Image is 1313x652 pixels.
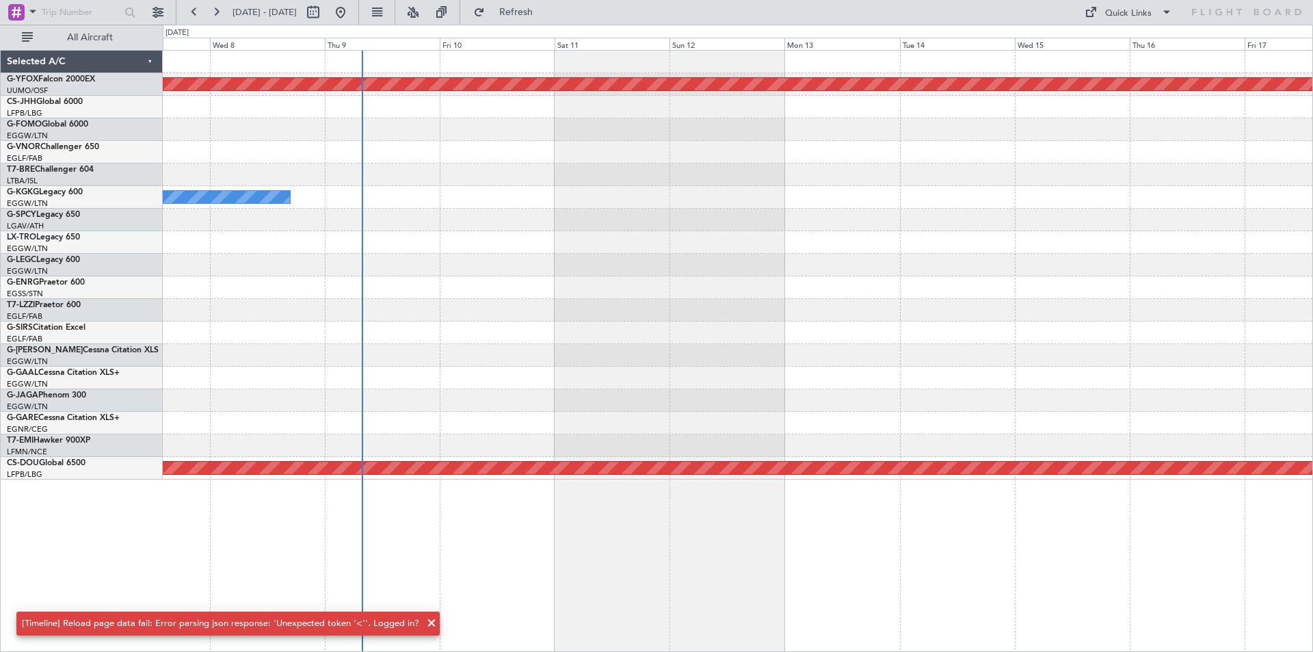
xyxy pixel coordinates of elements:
[7,86,48,96] a: UUMO/OSF
[7,459,85,467] a: CS-DOUGlobal 6500
[7,143,99,151] a: G-VNORChallenger 650
[7,346,159,354] a: G-[PERSON_NAME]Cessna Citation XLS
[7,108,42,118] a: LFPB/LBG
[7,278,39,287] span: G-ENRG
[7,369,38,377] span: G-GAAL
[7,391,86,400] a: G-JAGAPhenom 300
[900,38,1015,50] div: Tue 14
[7,436,34,445] span: T7-EMI
[7,256,36,264] span: G-LEGC
[36,33,144,42] span: All Aircraft
[7,75,95,83] a: G-YFOXFalcon 2000EX
[7,469,42,480] a: LFPB/LBG
[7,402,48,412] a: EGGW/LTN
[7,379,48,389] a: EGGW/LTN
[1105,7,1152,21] div: Quick Links
[7,211,80,219] a: G-SPCYLegacy 650
[440,38,555,50] div: Fri 10
[1130,38,1245,50] div: Thu 16
[15,27,148,49] button: All Aircraft
[488,8,545,17] span: Refresh
[1078,1,1179,23] button: Quick Links
[7,301,81,309] a: T7-LZZIPraetor 600
[7,98,36,106] span: CS-JHH
[7,244,48,254] a: EGGW/LTN
[7,120,88,129] a: G-FOMOGlobal 6000
[7,233,36,242] span: LX-TRO
[7,391,38,400] span: G-JAGA
[7,166,35,174] span: T7-BRE
[7,75,38,83] span: G-YFOX
[555,38,669,50] div: Sat 11
[7,188,39,196] span: G-KGKG
[325,38,440,50] div: Thu 9
[1015,38,1130,50] div: Wed 15
[7,289,43,299] a: EGSS/STN
[22,617,419,631] div: [Timeline] Reload page data fail: Error parsing json response: 'Unexpected token '<''. Logged in?
[210,38,325,50] div: Wed 8
[7,153,42,164] a: EGLF/FAB
[7,221,44,231] a: LGAV/ATH
[784,38,899,50] div: Mon 13
[7,436,90,445] a: T7-EMIHawker 900XP
[7,414,120,422] a: G-GARECessna Citation XLS+
[669,38,784,50] div: Sun 12
[7,414,38,422] span: G-GARE
[7,334,42,344] a: EGLF/FAB
[7,447,47,457] a: LFMN/NCE
[7,346,83,354] span: G-[PERSON_NAME]
[7,131,48,141] a: EGGW/LTN
[7,356,48,367] a: EGGW/LTN
[7,120,42,129] span: G-FOMO
[7,256,80,264] a: G-LEGCLegacy 600
[7,424,48,434] a: EGNR/CEG
[7,176,38,186] a: LTBA/ISL
[165,27,189,39] div: [DATE]
[7,266,48,276] a: EGGW/LTN
[7,233,80,242] a: LX-TROLegacy 650
[42,2,120,23] input: Trip Number
[7,301,35,309] span: T7-LZZI
[7,459,39,467] span: CS-DOU
[7,98,83,106] a: CS-JHHGlobal 6000
[7,188,83,196] a: G-KGKGLegacy 600
[7,166,94,174] a: T7-BREChallenger 604
[467,1,549,23] button: Refresh
[7,369,120,377] a: G-GAALCessna Citation XLS+
[7,211,36,219] span: G-SPCY
[7,324,33,332] span: G-SIRS
[7,324,85,332] a: G-SIRSCitation Excel
[7,311,42,322] a: EGLF/FAB
[7,198,48,209] a: EGGW/LTN
[233,6,297,18] span: [DATE] - [DATE]
[7,143,40,151] span: G-VNOR
[7,278,85,287] a: G-ENRGPraetor 600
